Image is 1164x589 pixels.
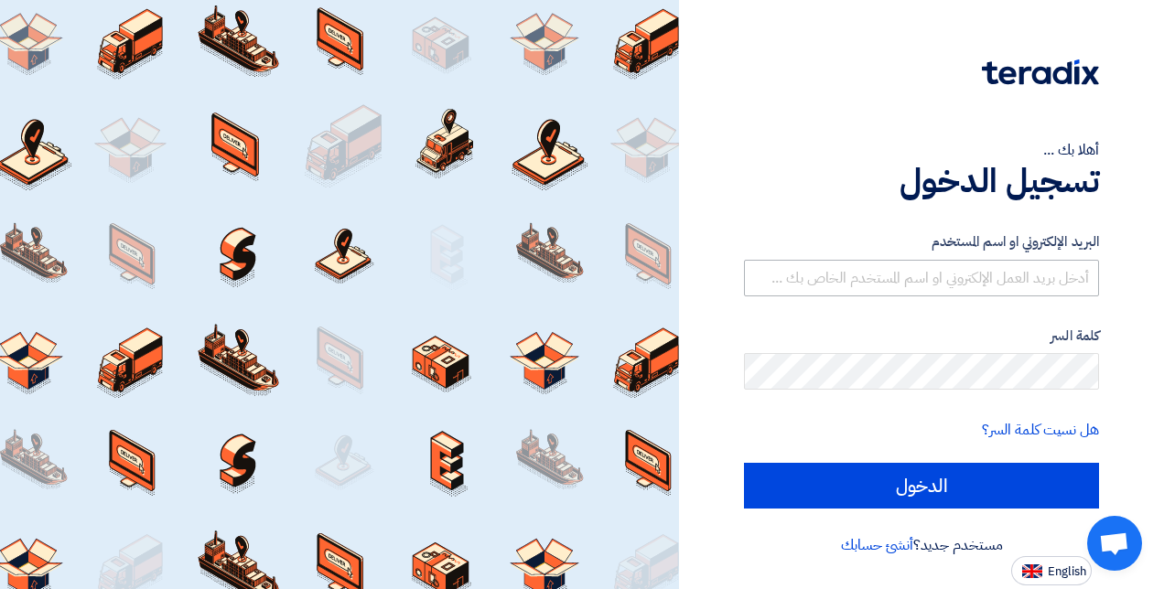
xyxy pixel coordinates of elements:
[1087,516,1142,571] a: Open chat
[982,419,1099,441] a: هل نسيت كلمة السر؟
[1011,556,1092,585] button: English
[744,260,1099,296] input: أدخل بريد العمل الإلكتروني او اسم المستخدم الخاص بك ...
[841,534,913,556] a: أنشئ حسابك
[744,231,1099,252] label: البريد الإلكتروني او اسم المستخدم
[744,326,1099,347] label: كلمة السر
[744,139,1099,161] div: أهلا بك ...
[744,534,1099,556] div: مستخدم جديد؟
[1048,565,1086,578] span: English
[982,59,1099,85] img: Teradix logo
[1022,564,1042,578] img: en-US.png
[744,463,1099,509] input: الدخول
[744,161,1099,201] h1: تسجيل الدخول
